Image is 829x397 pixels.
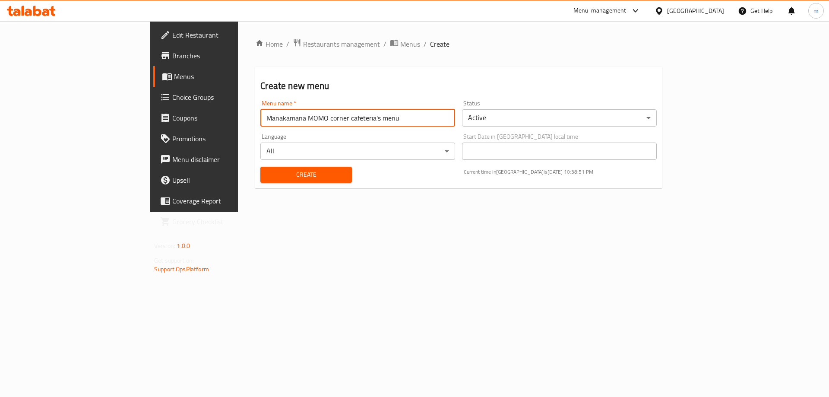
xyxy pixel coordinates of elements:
[172,133,282,144] span: Promotions
[390,38,420,50] a: Menus
[462,109,657,127] div: Active
[430,39,449,49] span: Create
[172,216,282,227] span: Grocery Checklist
[383,39,386,49] li: /
[153,45,288,66] a: Branches
[172,92,282,102] span: Choice Groups
[172,30,282,40] span: Edit Restaurant
[267,169,345,180] span: Create
[255,38,662,50] nav: breadcrumb
[400,39,420,49] span: Menus
[260,79,657,92] h2: Create new menu
[153,87,288,108] a: Choice Groups
[303,39,380,49] span: Restaurants management
[813,6,819,16] span: m
[153,191,288,211] a: Coverage Report
[172,113,282,123] span: Coupons
[172,51,282,61] span: Branches
[153,149,288,170] a: Menu disclaimer
[464,168,657,176] p: Current time in [GEOGRAPHIC_DATA] is [DATE] 10:38:51 PM
[153,211,288,232] a: Grocery Checklist
[424,39,427,49] li: /
[153,128,288,149] a: Promotions
[293,38,380,50] a: Restaurants management
[573,6,626,16] div: Menu-management
[172,175,282,185] span: Upsell
[154,264,209,275] a: Support.OpsPlatform
[153,25,288,45] a: Edit Restaurant
[154,240,175,251] span: Version:
[260,167,351,183] button: Create
[153,170,288,191] a: Upsell
[177,240,190,251] span: 1.0.0
[172,196,282,206] span: Coverage Report
[154,255,194,266] span: Get support on:
[260,109,455,127] input: Please enter Menu name
[667,6,724,16] div: [GEOGRAPHIC_DATA]
[174,71,282,82] span: Menus
[260,143,455,160] div: All
[153,108,288,128] a: Coupons
[172,154,282,165] span: Menu disclaimer
[153,66,288,87] a: Menus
